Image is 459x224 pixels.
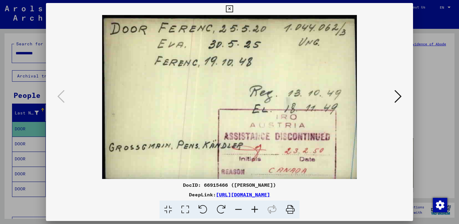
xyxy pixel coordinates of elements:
div: DocID: 66915466 ([PERSON_NAME]) [46,181,413,189]
div: Change consent [433,198,447,212]
img: Change consent [433,198,447,212]
img: 001.jpg [66,15,393,179]
a: [URL][DOMAIN_NAME] [216,192,270,198]
div: DeepLink: [46,191,413,198]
